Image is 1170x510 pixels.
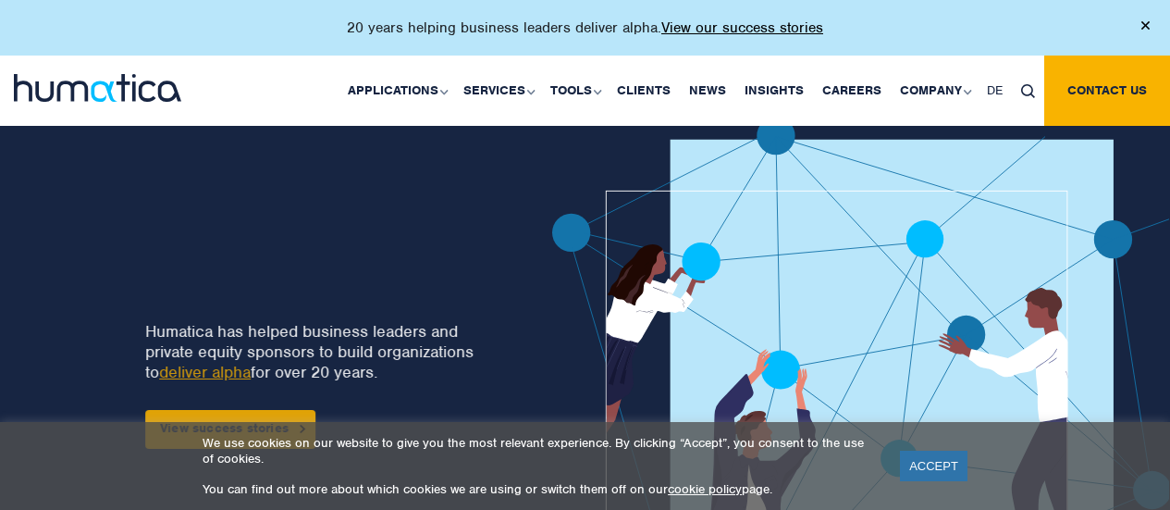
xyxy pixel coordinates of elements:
p: You can find out more about which cookies we are using or switch them off on our page. [203,481,877,497]
a: DE [978,56,1012,126]
a: deliver alpha [159,362,251,382]
p: Humatica has helped business leaders and private equity sponsors to build organizations to for ov... [145,321,486,382]
a: Services [454,56,541,126]
p: 20 years helping business leaders deliver alpha. [347,19,823,37]
a: View our success stories [661,19,823,37]
a: Company [891,56,978,126]
p: We use cookies on our website to give you the most relevant experience. By clicking “Accept”, you... [203,435,877,466]
span: DE [987,82,1003,98]
img: search_icon [1021,84,1035,98]
img: logo [14,74,181,102]
a: News [680,56,735,126]
a: View success stories [145,410,315,449]
a: Tools [541,56,608,126]
a: Careers [813,56,891,126]
a: ACCEPT [900,451,967,481]
a: Applications [339,56,454,126]
a: cookie policy [668,481,742,497]
a: Clients [608,56,680,126]
a: Contact us [1044,56,1170,126]
a: Insights [735,56,813,126]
